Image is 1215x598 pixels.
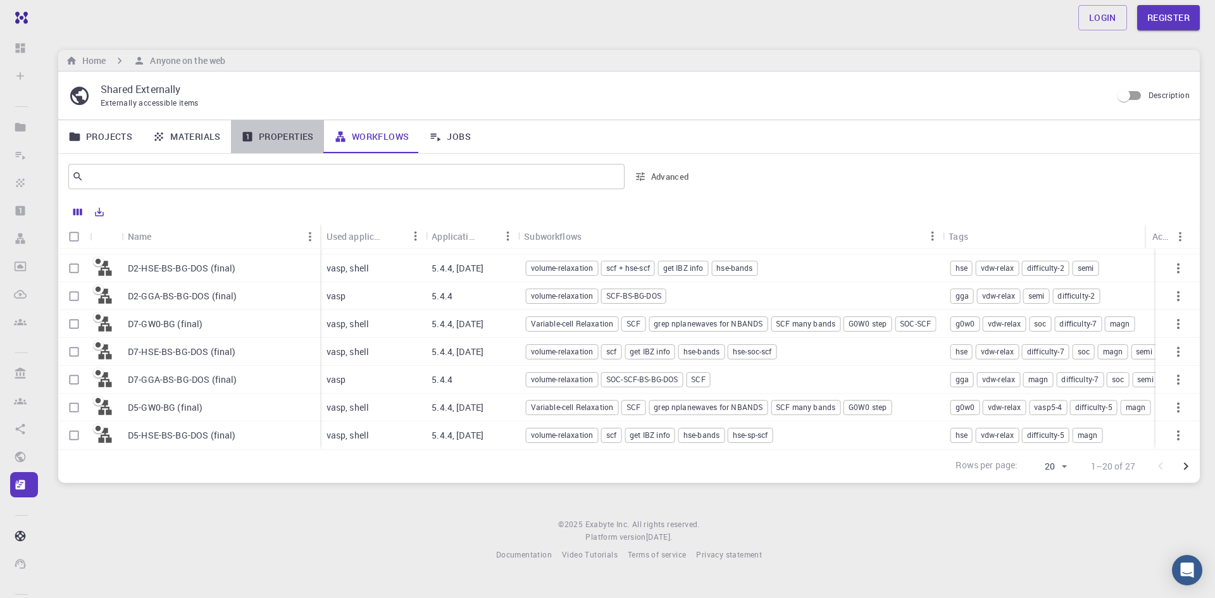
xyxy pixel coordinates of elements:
span: Variable-cell Relaxation [526,318,618,329]
span: SOC-SCF-BS-BG-DOS [602,374,683,385]
p: vasp, shell [327,401,370,414]
span: hse-soc-scf [728,346,776,357]
div: Name [121,224,320,249]
div: Name [128,224,152,249]
a: Register [1137,5,1200,30]
span: scf [602,430,621,440]
span: Variable-cell Relaxation [526,402,618,413]
span: get IBZ info [625,430,675,440]
button: Columns [67,202,89,222]
span: vdw-relax [978,374,1019,385]
button: Sort [477,226,497,246]
button: Menu [1170,227,1190,247]
p: Shared externally [37,477,38,492]
p: 5.4.4, [DATE] [432,318,483,330]
a: Properties [231,120,324,153]
span: Documentation [496,549,552,559]
span: hse [951,346,972,357]
span: volume-relaxation [526,430,598,440]
p: Rows per page: [956,459,1018,473]
button: Menu [922,226,942,246]
p: vasp, shell [327,346,370,358]
a: Projects [58,120,142,153]
a: Video Tutorials [562,549,618,561]
div: Actions [1152,224,1170,249]
a: Materials [142,120,231,153]
span: difficulty-5 [1023,430,1069,440]
span: magn [1121,402,1150,413]
span: SCF [622,402,645,413]
span: magn [1099,346,1128,357]
span: difficulty-7 [1057,374,1103,385]
p: D2-HSE-BS-BG-DOS (final) [128,262,236,275]
a: Privacy statement [696,549,762,561]
span: Video Tutorials [562,549,618,559]
p: 5.4.4, [DATE] [432,346,483,358]
span: magn [1073,430,1102,440]
div: Open Intercom Messenger [1172,555,1202,585]
span: G0W0 step [844,402,891,413]
span: semi [1131,346,1157,357]
span: semi [1133,374,1158,385]
span: get IBZ info [625,346,675,357]
span: Description [1149,90,1190,100]
span: hse-bands [712,263,757,273]
span: difficulty-2 [1053,290,1099,301]
span: scf [602,346,621,357]
span: Exabyte Inc. [585,519,630,529]
span: volume-relaxation [526,263,598,273]
button: Menu [300,227,320,247]
div: Application Version [425,224,518,249]
span: hse [951,263,972,273]
span: volume-relaxation [526,290,598,301]
span: Terms of service [628,549,686,559]
span: hse [951,430,972,440]
span: difficulty-2 [1023,263,1069,273]
a: Login [1078,5,1127,30]
span: SCF many bands [771,318,840,329]
span: difficulty-7 [1055,318,1101,329]
span: semi [1073,263,1099,273]
a: Exabyte Inc. [585,518,630,531]
span: hse-sp-scf [728,430,773,440]
div: Used application [320,224,426,249]
img: logo [10,11,28,24]
span: © 2025 [558,518,585,531]
button: Sort [385,226,405,246]
div: Tags [942,224,1188,249]
p: D7-HSE-BS-BG-DOS (final) [128,346,236,358]
p: 5.4.4 [432,373,452,386]
span: SCF-BS-BG-DOS [602,290,666,301]
span: SCF [687,374,709,385]
span: All rights reserved. [632,518,700,531]
span: gga [951,290,973,301]
span: get IBZ info [659,263,708,273]
span: Externally accessible items [101,97,199,108]
button: Advanced [630,166,695,187]
span: volume-relaxation [526,346,598,357]
p: D7-GW0-BG (final) [128,318,203,330]
span: Platform version [585,531,645,544]
div: Application Version [432,224,477,249]
p: 5.4.4, [DATE] [432,429,483,442]
p: Documentation [37,528,38,544]
h6: Home [77,54,106,68]
span: vdw-relax [976,263,1018,273]
div: Subworkflows [518,224,942,249]
a: Jobs [419,120,481,153]
button: Go to next page [1173,454,1199,479]
span: grep nplanewaves for NBANDS [649,402,767,413]
p: 5.4.4, [DATE] [432,262,483,275]
span: vdw-relax [983,402,1025,413]
span: soc [1073,346,1094,357]
span: vdw-relax [983,318,1025,329]
div: Tags [949,224,968,249]
div: 20 [1023,458,1071,476]
span: [DATE] . [646,532,673,542]
span: grep nplanewaves for NBANDS [649,318,767,329]
p: D5-HSE-BS-BG-DOS (final) [128,429,236,442]
span: soc [1107,374,1128,385]
span: SCF [622,318,645,329]
button: Sort [152,227,172,247]
p: 5.4.4, [DATE] [432,401,483,414]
